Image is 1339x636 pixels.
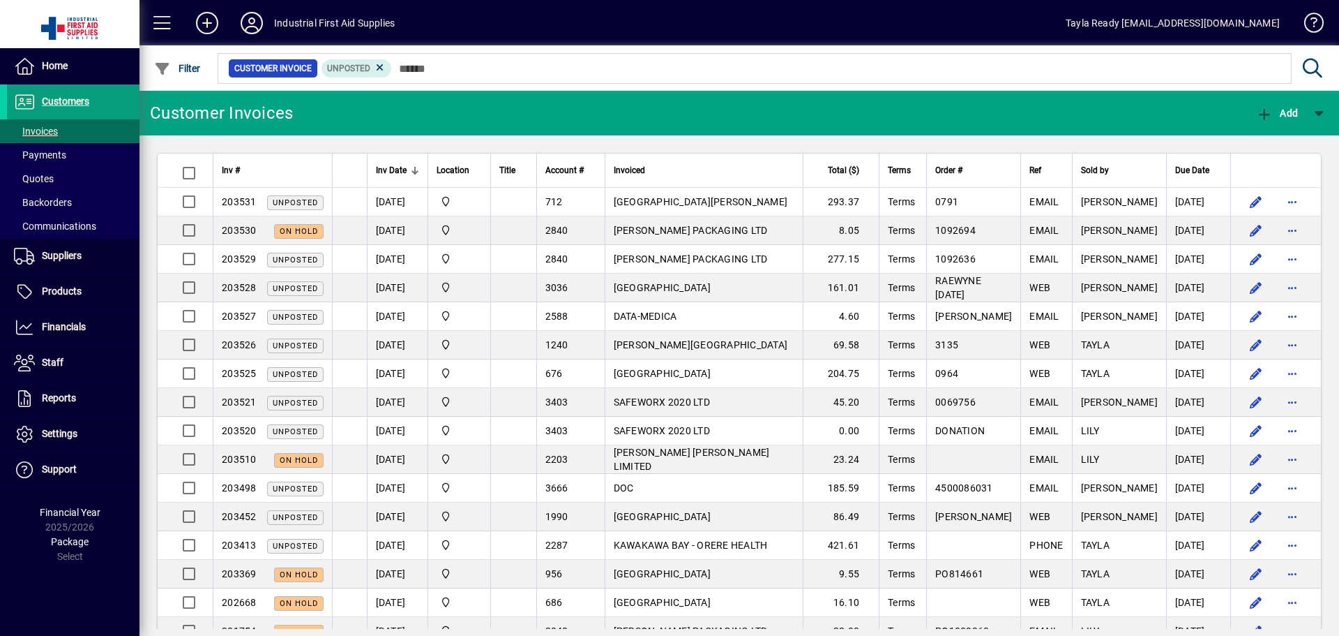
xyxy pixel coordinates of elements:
span: DATA-MEDICA [614,311,677,322]
button: More options [1281,276,1303,299]
span: INDUSTRIAL FIRST AID SUPPLIES LTD [437,394,482,410]
button: Edit [1245,563,1267,585]
span: Terms [888,568,915,579]
span: Sold by [1081,163,1109,178]
span: RAEWYNE [DATE] [935,275,981,300]
span: [PERSON_NAME] PACKAGING LTD [614,253,768,265]
div: Inv # [222,163,324,178]
button: Edit [1245,505,1267,528]
span: EMAIL [1029,425,1059,436]
span: Terms [888,253,915,265]
a: Financials [7,310,139,345]
button: Edit [1245,477,1267,499]
td: 0.00 [803,417,879,445]
span: Unposted [273,313,318,322]
span: TAYLA [1081,540,1110,551]
button: More options [1281,305,1303,327]
div: Total ($) [812,163,872,178]
span: [PERSON_NAME] PACKAGING LTD [614,225,768,236]
span: On hold [280,227,318,236]
span: [PERSON_NAME] [1081,282,1158,293]
button: More options [1281,191,1303,213]
button: Edit [1245,362,1267,385]
td: 185.59 [803,474,879,503]
span: INDUSTRIAL FIRST AID SUPPLIES LTD [437,480,482,496]
td: 45.20 [803,388,879,417]
button: Add [185,10,229,36]
a: Settings [7,417,139,452]
span: LILY [1081,425,1100,436]
span: DOC [614,482,634,494]
span: 2588 [545,311,568,322]
span: Inv Date [376,163,407,178]
span: INDUSTRIAL FIRST AID SUPPLIES LTD [437,309,482,324]
span: Terms [888,196,915,207]
span: Ref [1029,163,1041,178]
div: Ref [1029,163,1063,178]
td: [DATE] [367,302,428,331]
span: 203529 [222,253,257,265]
span: 0964 [935,368,958,379]
td: [DATE] [1166,360,1230,388]
td: [DATE] [367,474,428,503]
span: WEB [1029,339,1050,350]
td: 4.60 [803,302,879,331]
span: 2203 [545,454,568,465]
button: Edit [1245,248,1267,270]
td: [DATE] [367,360,428,388]
span: Terms [888,311,915,322]
span: Financial Year [40,507,100,518]
button: Edit [1245,591,1267,614]
button: More options [1281,391,1303,413]
span: 1092694 [935,225,976,236]
span: WEB [1029,282,1050,293]
td: [DATE] [367,245,428,274]
span: Unposted [273,542,318,551]
div: Customer Invoices [150,102,293,124]
button: Profile [229,10,274,36]
td: 86.49 [803,503,879,531]
td: [DATE] [1166,331,1230,360]
span: [PERSON_NAME] [PERSON_NAME] LIMITED [614,447,770,472]
td: [DATE] [1166,188,1230,216]
td: [DATE] [1166,474,1230,503]
button: Edit [1245,448,1267,471]
td: 161.01 [803,274,879,302]
span: INDUSTRIAL FIRST AID SUPPLIES LTD [437,223,482,238]
span: Terms [888,597,915,608]
span: WEB [1029,568,1050,579]
span: [GEOGRAPHIC_DATA] [614,511,711,522]
td: [DATE] [1166,445,1230,474]
span: WEB [1029,511,1050,522]
span: On hold [280,599,318,608]
span: Quotes [14,173,54,184]
button: Edit [1245,276,1267,299]
span: INDUSTRIAL FIRST AID SUPPLIES LTD [437,251,482,267]
span: INDUSTRIAL FIRST AID SUPPLIES LTD [437,423,482,438]
span: [PERSON_NAME] [1081,482,1158,494]
span: Invoices [14,126,58,137]
span: Terms [888,511,915,522]
td: [DATE] [367,417,428,445]
td: 293.37 [803,188,879,216]
span: INDUSTRIAL FIRST AID SUPPLIES LTD [437,452,482,467]
button: Edit [1245,334,1267,356]
span: 686 [545,597,563,608]
span: Add [1256,108,1298,119]
td: [DATE] [367,560,428,589]
span: INDUSTRIAL FIRST AID SUPPLIES LTD [437,366,482,381]
span: Terms [888,368,915,379]
a: Reports [7,381,139,416]
span: Backorders [14,197,72,208]
span: Terms [888,397,915,408]
button: More options [1281,505,1303,528]
button: More options [1281,420,1303,442]
td: 277.15 [803,245,879,274]
button: More options [1281,563,1303,585]
span: Customer Invoice [234,61,312,75]
span: 3403 [545,425,568,436]
span: SAFEWORX 2020 LTD [614,397,710,408]
span: [PERSON_NAME][GEOGRAPHIC_DATA] [614,339,788,350]
span: Unposted [273,341,318,350]
span: Invoiced [614,163,645,178]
